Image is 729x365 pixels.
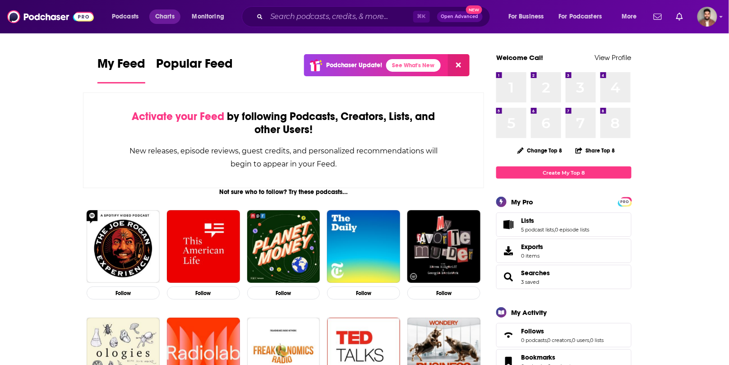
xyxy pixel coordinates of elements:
span: Logged in as calmonaghan [697,7,717,27]
button: open menu [502,9,555,24]
a: 0 creators [548,337,572,343]
span: Podcasts [112,10,138,23]
span: Exports [521,243,543,251]
a: Follows [499,329,517,342]
span: More [622,10,637,23]
button: open menu [553,9,615,24]
a: Create My Top 8 [496,166,632,179]
a: Welcome Cal! [496,53,543,62]
div: My Pro [511,198,533,206]
button: Show profile menu [697,7,717,27]
a: Searches [521,269,550,277]
span: Exports [499,245,517,257]
span: Activate your Feed [132,110,224,123]
a: 0 podcasts [521,337,547,343]
a: 3 saved [521,279,539,285]
span: Lists [496,213,632,237]
span: Monitoring [192,10,224,23]
button: Follow [167,286,240,300]
a: PRO [619,198,630,205]
a: 0 episode lists [555,226,590,233]
a: Bookmarks [521,353,574,361]
p: Podchaser Update! [326,61,383,69]
span: 0 items [521,253,543,259]
span: Bookmarks [521,353,556,361]
img: User Profile [697,7,717,27]
span: ⌘ K [413,11,430,23]
a: 5 podcast lists [521,226,554,233]
span: Popular Feed [156,56,233,77]
span: , [554,226,555,233]
div: Search podcasts, credits, & more... [250,6,499,27]
span: , [547,337,548,343]
a: Show notifications dropdown [673,9,687,24]
button: Follow [247,286,320,300]
span: Follows [521,327,544,335]
button: open menu [615,9,648,24]
a: 0 lists [591,337,604,343]
span: Lists [521,217,534,225]
img: This American Life [167,210,240,283]
img: My Favorite Murder with Karen Kilgariff and Georgia Hardstark [407,210,480,283]
a: Popular Feed [156,56,233,83]
div: by following Podcasts, Creators, Lists, and other Users! [129,110,438,136]
div: Not sure who to follow? Try these podcasts... [83,188,484,196]
span: , [590,337,591,343]
button: Change Top 8 [512,145,568,156]
button: Follow [407,286,480,300]
button: open menu [106,9,150,24]
a: Lists [499,218,517,231]
a: See What's New [386,59,441,72]
a: Exports [496,239,632,263]
span: Charts [155,10,175,23]
div: New releases, episode reviews, guest credits, and personalized recommendations will begin to appe... [129,144,438,171]
span: Searches [496,265,632,289]
span: For Business [508,10,544,23]
img: Planet Money [247,210,320,283]
span: New [466,5,482,14]
a: Show notifications dropdown [650,9,665,24]
a: View Profile [595,53,632,62]
input: Search podcasts, credits, & more... [267,9,413,24]
a: Searches [499,271,517,283]
img: The Joe Rogan Experience [87,210,160,283]
img: Podchaser - Follow, Share and Rate Podcasts [7,8,94,25]
button: Follow [87,286,160,300]
a: Follows [521,327,604,335]
span: Follows [496,323,632,347]
span: My Feed [97,56,145,77]
div: My Activity [511,308,547,317]
a: Charts [149,9,180,24]
button: open menu [186,9,236,24]
a: Lists [521,217,590,225]
button: Follow [327,286,400,300]
a: My Feed [97,56,145,83]
button: Share Top 8 [575,142,616,159]
span: Open Advanced [441,14,479,19]
a: 0 users [572,337,590,343]
span: For Podcasters [559,10,602,23]
button: Open AdvancedNew [437,11,483,22]
img: The Daily [327,210,400,283]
